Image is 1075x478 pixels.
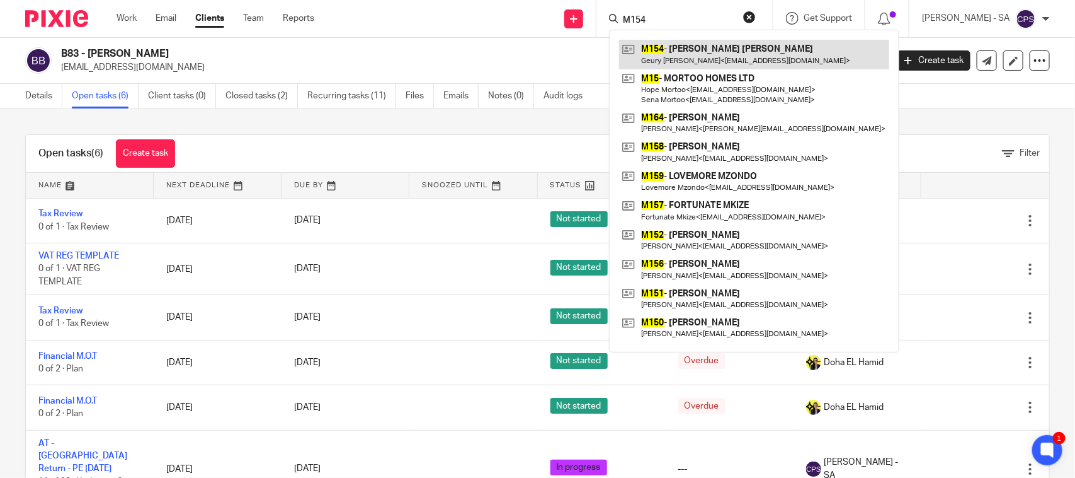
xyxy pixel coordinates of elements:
a: Financial M.O.T [38,397,97,405]
a: Recurring tasks (11) [307,84,396,108]
td: [DATE] [154,340,282,385]
a: Closed tasks (2) [225,84,298,108]
td: [DATE] [154,385,282,430]
td: [DATE] [154,295,282,340]
span: Not started [550,398,608,414]
a: Clients [195,12,224,25]
span: Not started [550,308,608,324]
img: svg%3E [25,47,52,74]
a: Create task [897,50,970,71]
a: Work [117,12,137,25]
input: Search [622,15,735,26]
span: [DATE] [294,313,321,322]
span: In progress [550,460,607,475]
span: 0 of 2 · Plan [38,410,83,419]
a: Open tasks (6) [72,84,139,108]
span: [DATE] [294,358,321,367]
span: [DATE] [294,265,321,274]
span: 0 of 2 · Plan [38,364,83,373]
a: Team [243,12,264,25]
td: [DATE] [154,243,282,294]
span: Doha EL Hamid [824,401,884,414]
span: [DATE] [294,216,321,225]
span: 0 of 1 · VAT REG TEMPLATE [38,265,100,287]
div: --- [678,463,781,475]
a: Email [156,12,176,25]
h2: B83 - [PERSON_NAME] [61,47,715,61]
img: Doha-Starbridge.jpg [806,400,821,415]
span: Not started [550,211,608,227]
button: Clear [743,11,756,23]
a: Audit logs [543,84,592,108]
div: 1 [1053,432,1066,445]
img: svg%3E [806,462,821,477]
span: Snoozed Until [422,182,488,189]
span: 0 of 1 · Tax Review [38,320,109,329]
a: Tax Review [38,306,82,315]
a: Create task [116,139,175,168]
a: AT - [GEOGRAPHIC_DATA] Return - PE [DATE] [38,439,127,474]
span: Get Support [804,14,852,23]
span: [DATE] [294,403,321,412]
span: Overdue [678,353,725,369]
a: Tax Review [38,209,82,218]
h1: Open tasks [38,147,103,160]
span: 0 of 1 · Tax Review [38,223,109,231]
a: Financial M.O.T [38,352,97,361]
a: Client tasks (0) [148,84,216,108]
td: [DATE] [154,198,282,243]
span: Not started [550,353,608,369]
p: [EMAIL_ADDRESS][DOMAIN_NAME] [61,61,879,74]
img: Doha-Starbridge.jpg [806,355,821,370]
span: [DATE] [294,465,321,474]
p: [PERSON_NAME] - SA [922,12,1010,25]
a: Emails [443,84,479,108]
a: VAT REG TEMPLATE [38,252,119,260]
span: Doha EL Hamid [824,356,884,369]
a: Details [25,84,62,108]
span: Filter [1020,149,1040,158]
span: (6) [91,148,103,158]
a: Files [406,84,434,108]
img: svg%3E [1016,9,1036,29]
img: Pixie [25,10,88,27]
span: Status [550,182,582,189]
span: Not started [550,260,608,276]
a: Reports [283,12,314,25]
span: Overdue [678,398,725,414]
a: Notes (0) [488,84,534,108]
